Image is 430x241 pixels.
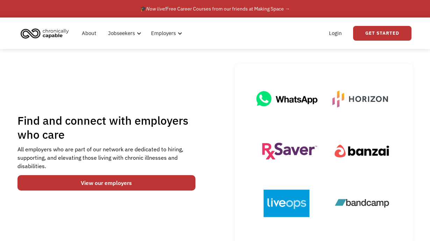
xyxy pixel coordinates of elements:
[78,22,100,44] a: About
[146,6,166,12] em: Now live!
[140,5,290,13] div: 🎓 Free Career Courses from our friends at Making Space →
[104,22,143,44] div: Jobseekers
[19,26,74,41] a: home
[17,113,195,142] h1: Find and connect with employers who care
[147,22,184,44] div: Employers
[151,29,176,37] div: Employers
[325,22,346,44] a: Login
[19,26,71,41] img: Chronically Capable logo
[108,29,135,37] div: Jobseekers
[353,26,411,41] a: Get Started
[17,175,195,191] a: View our employers
[17,145,195,170] div: All employers who are part of our network are dedicated to hiring, supporting, and elevating thos...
